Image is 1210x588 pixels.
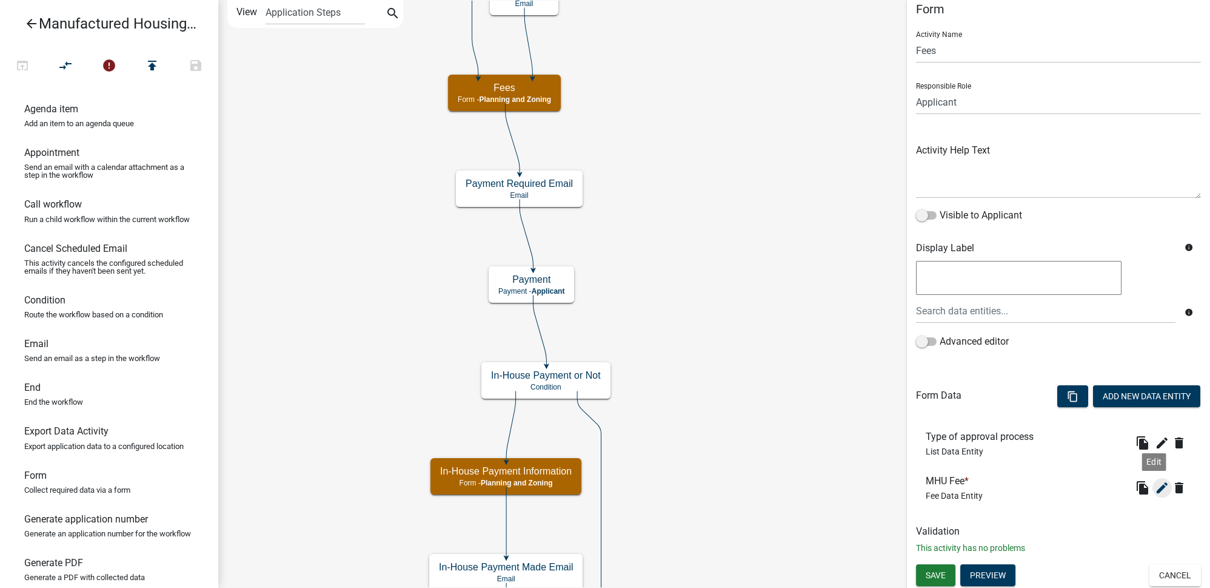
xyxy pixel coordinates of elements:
div: Workflow actions [1,53,218,83]
h5: In-House Payment Made Email [439,561,573,573]
p: Generate an application number for the workflow [24,530,191,538]
h5: Payment Required Email [466,178,573,189]
p: Run a child workflow within the current workflow [24,215,190,223]
i: info [1185,308,1193,317]
span: Fee Data Entity [926,491,983,501]
button: Test Workflow [1,53,44,79]
wm-modal-confirm: Delete [1172,433,1191,453]
i: arrow_back [24,16,39,33]
p: Email [439,575,573,583]
p: Email [466,191,573,200]
h6: Export Data Activity [24,425,109,437]
h5: Form [916,2,1201,16]
h6: Call workflow [24,198,82,210]
p: Collect required data via a form [24,486,130,494]
input: Search data entities... [916,299,1175,323]
h6: Form [24,470,47,481]
h5: In-House Payment or Not [491,370,601,381]
button: edit [1152,478,1172,498]
i: search [386,6,400,23]
i: error [102,58,116,75]
button: search [383,5,403,24]
button: delete [1172,433,1191,453]
wm-modal-confirm: Delete [1172,478,1191,498]
i: edit [1155,481,1169,495]
h6: Cancel Scheduled Email [24,243,127,254]
h6: Agenda item [24,103,78,115]
button: Save [174,53,218,79]
a: Manufactured Housing Unit Application [10,10,199,38]
button: Preview [960,564,1015,586]
span: Applicant [532,287,565,296]
button: Save [916,564,955,586]
button: 7 problems in this workflow [87,53,131,79]
button: file_copy [1133,433,1152,453]
h6: Generate application number [24,513,148,525]
p: This activity cancels the configured scheduled emails if they haven't been sent yet. [24,259,194,275]
i: edit [1155,436,1169,450]
p: Export application data to a configured location [24,442,184,450]
button: Cancel [1149,564,1201,586]
p: This activity has no problems [916,542,1201,555]
p: Route the workflow based on a condition [24,311,163,319]
p: Add an item to an agenda queue [24,120,134,127]
h6: MHU Fee [926,475,983,487]
button: Auto Layout [44,53,87,79]
button: Publish [130,53,174,79]
button: Add New Data Entity [1093,385,1200,407]
i: delete [1172,481,1186,495]
label: Advanced editor [916,334,1009,349]
i: publish [145,58,159,75]
i: file_copy [1135,436,1150,450]
i: content_copy [1067,391,1078,402]
p: End the workflow [24,398,83,406]
button: edit [1152,433,1172,453]
p: Form - [458,95,551,104]
h6: End [24,382,41,393]
wm-modal-confirm: Bulk Actions [1057,392,1088,402]
h5: In-House Payment Information [440,465,572,477]
span: Planning and Zoning [479,95,551,104]
button: file_copy [1133,478,1152,498]
p: Payment - [498,287,564,296]
h6: Condition [24,294,65,306]
i: delete [1172,436,1186,450]
h5: Fees [458,82,551,93]
h6: Validation [916,525,1201,537]
button: content_copy [1057,385,1088,407]
button: delete [1172,478,1191,498]
p: Form - [440,479,572,487]
span: Planning and Zoning [481,479,553,487]
span: Save [926,570,946,580]
h6: Email [24,338,48,350]
i: open_in_browser [15,58,30,75]
i: info [1185,243,1193,252]
p: Generate a PDF with collected data [24,573,145,581]
h6: Generate PDF [24,557,83,569]
i: compare_arrows [59,58,73,75]
h6: Appointment [24,147,79,158]
p: Condition [491,383,601,391]
div: Edit [1141,453,1166,471]
i: file_copy [1135,481,1150,495]
h6: Display Label [916,242,1175,254]
h6: Form Data [916,390,961,401]
p: Send an email with a calendar attachment as a step in the workflow [24,163,194,179]
h6: Type of approval process [926,431,1038,442]
p: Send an email as a step in the workflow [24,354,160,362]
label: Visible to Applicant [916,208,1022,223]
i: save [189,58,203,75]
h5: Payment [498,274,564,285]
span: List Data Entity [926,447,983,456]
